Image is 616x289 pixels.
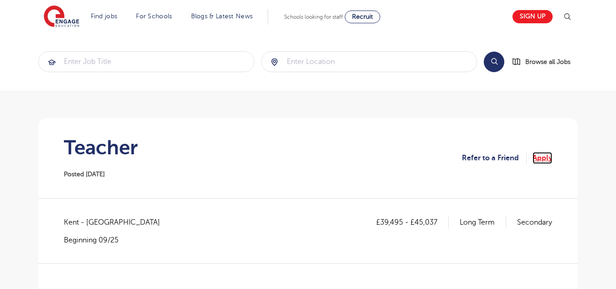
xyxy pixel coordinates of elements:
[352,13,373,20] span: Recruit
[136,13,172,20] a: For Schools
[91,13,118,20] a: Find jobs
[462,152,527,164] a: Refer to a Friend
[261,51,477,72] div: Submit
[64,235,169,245] p: Beginning 09/25
[517,216,552,228] p: Secondary
[38,51,254,72] div: Submit
[64,171,105,178] span: Posted [DATE]
[262,52,477,72] input: Submit
[484,52,504,72] button: Search
[460,216,506,228] p: Long Term
[64,136,138,159] h1: Teacher
[284,14,343,20] span: Schools looking for staff
[64,216,169,228] span: Kent - [GEOGRAPHIC_DATA]
[191,13,253,20] a: Blogs & Latest News
[44,5,79,28] img: Engage Education
[376,216,449,228] p: £39,495 - £45,037
[512,10,553,23] a: Sign up
[533,152,552,164] a: Apply
[345,11,380,23] a: Recruit
[39,52,254,72] input: Submit
[512,57,578,67] a: Browse all Jobs
[525,57,570,67] span: Browse all Jobs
